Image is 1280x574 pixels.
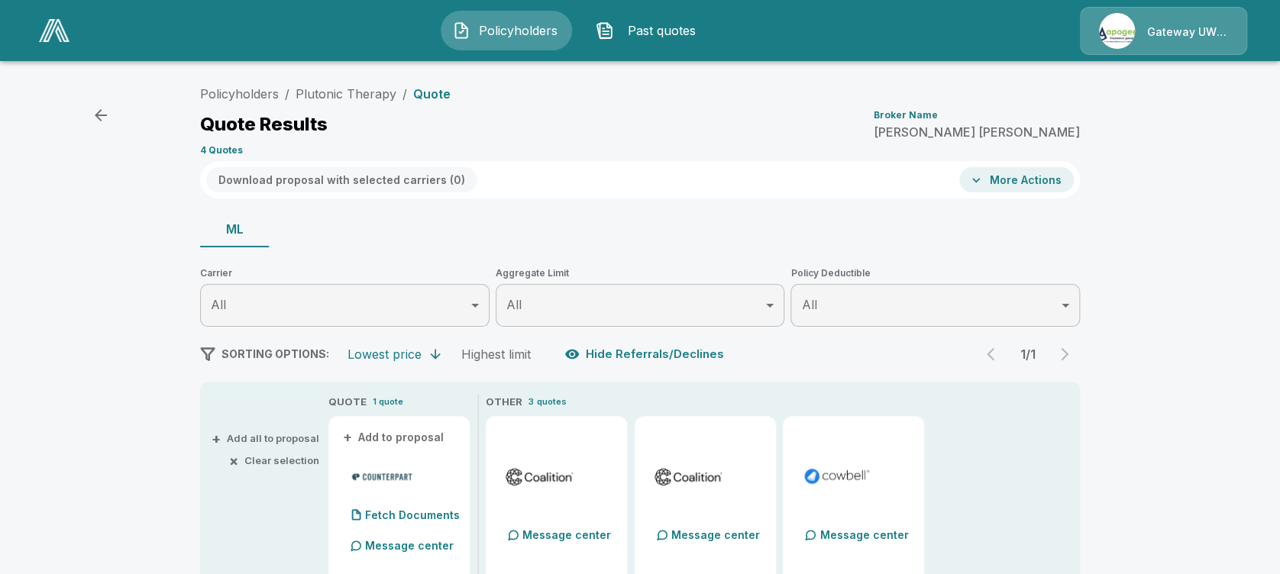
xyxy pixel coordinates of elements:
[596,21,614,40] img: Past quotes Icon
[504,465,575,488] img: coalitionmladmitted
[801,465,872,488] img: cowbellmladmitted
[200,85,451,103] nav: breadcrumb
[790,266,1080,281] span: Policy Deductible
[522,527,611,543] p: Message center
[212,434,221,443] span: +
[328,395,367,410] p: QUOTE
[341,429,448,446] button: +Add to proposal
[671,527,760,543] p: Message center
[477,21,561,40] span: Policyholders
[347,465,418,488] img: counterpartmladmitted
[365,537,454,553] p: Message center
[528,395,534,408] p: 3
[402,85,407,103] li: /
[221,347,329,360] span: SORTING OPTIONS:
[343,432,352,443] span: +
[496,266,785,281] span: Aggregate Limit
[874,111,938,120] p: Broker Name
[486,395,522,410] p: OTHER
[347,347,422,362] div: Lowest price
[200,211,269,247] button: ML
[296,86,396,102] a: Plutonic Therapy
[441,11,572,50] button: Policyholders IconPolicyholders
[200,86,279,102] a: Policyholders
[584,11,716,50] button: Past quotes IconPast quotes
[413,88,451,100] p: Quote
[200,115,328,134] p: Quote Results
[206,167,477,192] button: Download proposal with selected carriers (0)
[959,167,1074,192] button: More Actions
[461,347,531,362] div: Highest limit
[452,21,470,40] img: Policyholders Icon
[365,510,460,521] p: Fetch Documents
[1013,348,1043,360] p: 1 / 1
[819,527,908,543] p: Message center
[874,126,1080,138] p: [PERSON_NAME] [PERSON_NAME]
[39,19,69,42] img: AA Logo
[561,340,730,369] button: Hide Referrals/Declines
[232,456,319,466] button: ×Clear selection
[506,297,522,312] span: All
[373,395,403,408] p: 1 quote
[537,395,567,408] p: quotes
[200,266,490,281] span: Carrier
[801,297,816,312] span: All
[229,456,238,466] span: ×
[620,21,704,40] span: Past quotes
[200,146,243,155] p: 4 Quotes
[215,434,319,443] button: +Add all to proposal
[285,85,289,103] li: /
[653,465,724,488] img: coalitionmlsurplus
[211,297,226,312] span: All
